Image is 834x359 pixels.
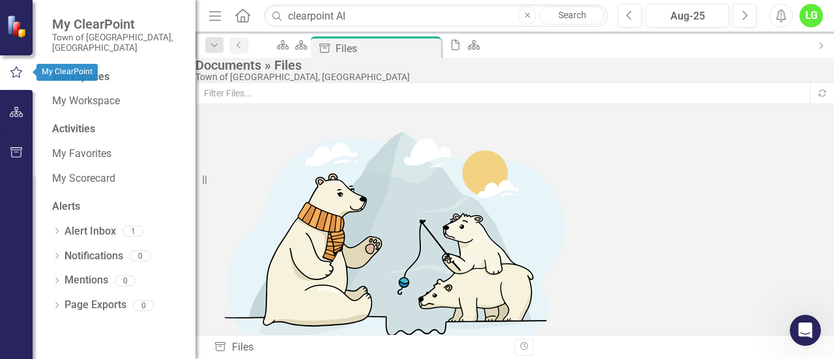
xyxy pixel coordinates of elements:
[8,5,33,30] button: go back
[65,224,116,239] a: Alert Inbox
[133,300,154,311] div: 0
[52,122,182,137] div: Activities
[416,5,440,29] div: Close
[392,5,416,30] button: Collapse window
[52,32,182,53] small: Town of [GEOGRAPHIC_DATA], [GEOGRAPHIC_DATA]
[195,72,827,82] div: Town of [GEOGRAPHIC_DATA], [GEOGRAPHIC_DATA]
[799,4,823,27] button: LG
[52,16,182,32] span: My ClearPoint
[122,226,143,237] div: 1
[650,8,725,24] div: Aug-25
[52,147,182,162] a: My Favorites
[52,171,182,186] a: My Scorecard
[65,249,123,264] a: Notifications
[36,64,98,81] div: My ClearPoint
[646,4,729,27] button: Aug-25
[65,298,126,313] a: Page Exports
[336,40,438,57] div: Files
[6,14,31,38] img: ClearPoint Strategy
[115,275,136,286] div: 0
[195,82,811,104] input: Filter Files...
[214,340,505,355] div: Files
[52,199,182,214] div: Alerts
[65,273,108,288] a: Mentions
[130,250,151,261] div: 0
[52,94,182,109] a: My Workspace
[264,5,608,27] input: Search ClearPoint...
[195,58,827,72] div: Documents » Files
[539,7,605,25] a: Search
[790,315,821,346] iframe: Intercom live chat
